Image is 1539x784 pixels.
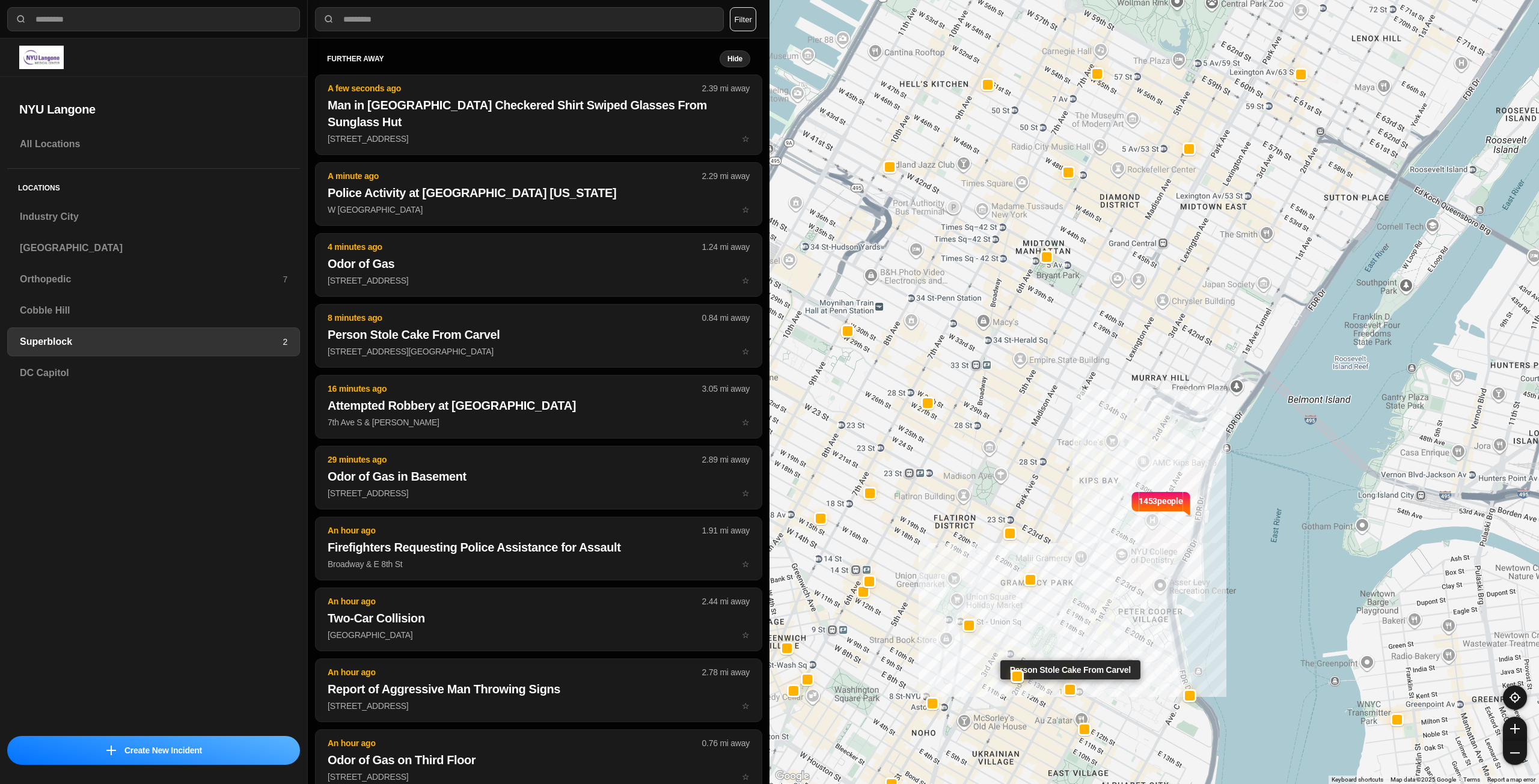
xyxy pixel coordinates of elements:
[315,488,762,498] a: 29 minutes ago2.89 mi awayOdor of Gas in Basement[STREET_ADDRESS]star
[315,446,762,509] button: 29 minutes ago2.89 mi awayOdor of Gas in Basement[STREET_ADDRESS]star
[20,137,287,151] h3: All Locations
[328,397,750,414] h2: Attempted Robbery at [GEOGRAPHIC_DATA]
[1139,495,1183,521] p: 1453 people
[315,517,762,580] button: An hour ago1.91 mi awayFirefighters Requesting Police Assistance for AssaultBroadway & E 8th Ststar
[7,327,300,356] a: Superblock2
[727,54,742,64] small: Hide
[328,82,702,94] p: A few seconds ago
[1183,490,1192,517] img: notch
[106,746,116,755] img: icon
[315,275,762,285] a: 4 minutes ago1.24 mi awayOdor of Gas[STREET_ADDRESS]star
[328,275,750,287] p: [STREET_ADDRESS]
[328,666,702,678] p: An hour ago
[730,7,756,31] button: Filter
[315,771,762,782] a: An hour ago0.76 mi awayOdor of Gas on Third Floor[STREET_ADDRESS]star
[20,366,287,380] h3: DC Capitol
[124,744,202,756] p: Create New Incident
[702,666,750,678] p: 2.78 mi away
[315,559,762,569] a: An hour ago1.91 mi awayFirefighters Requesting Police Assistance for AssaultBroadway & E 8th Ststar
[7,265,300,294] a: Orthopedic7
[315,304,762,368] button: 8 minutes ago0.84 mi awayPerson Stole Cake From Carvel[STREET_ADDRESS][GEOGRAPHIC_DATA]star
[7,736,300,765] button: iconCreate New Incident
[20,210,287,224] h3: Industry City
[328,255,750,272] h2: Odor of Gas
[328,184,750,201] h2: Police Activity at [GEOGRAPHIC_DATA] [US_STATE]
[315,162,762,226] button: A minute ago2.29 mi awayPolice Activity at [GEOGRAPHIC_DATA] [US_STATE]W [GEOGRAPHIC_DATA]star
[328,326,750,343] h2: Person Stole Cake From Carvel
[328,771,750,783] p: [STREET_ADDRESS]
[1503,741,1527,765] button: zoom-out
[328,133,750,145] p: [STREET_ADDRESS]
[328,524,702,536] p: An hour ago
[702,170,750,182] p: 2.29 mi away
[1487,776,1535,783] a: Report a map error
[327,54,720,64] h5: further away
[20,335,283,349] h3: Superblock
[720,50,750,67] button: Hide
[315,346,762,356] a: 8 minutes ago0.84 mi awayPerson Stole Cake From Carvel[STREET_ADDRESS][GEOGRAPHIC_DATA]star
[742,488,750,498] span: star
[7,130,300,159] a: All Locations
[702,737,750,749] p: 0.76 mi away
[742,772,750,782] span: star
[328,383,702,395] p: 16 minutes ago
[1130,490,1139,517] img: notch
[773,768,812,784] a: Open this area in Google Maps (opens a new window)
[7,359,300,387] a: DC Capitol
[742,276,750,285] span: star
[7,169,300,202] h5: Locations
[315,417,762,427] a: 16 minutes ago3.05 mi awayAttempted Robbery at [GEOGRAPHIC_DATA]7th Ave S & [PERSON_NAME]star
[1510,724,1520,734] img: zoom-in
[315,204,762,214] a: A minute ago2.29 mi awayPolice Activity at [GEOGRAPHIC_DATA] [US_STATE]W [GEOGRAPHIC_DATA]star
[328,595,702,607] p: An hour ago
[702,595,750,607] p: 2.44 mi away
[328,312,702,324] p: 8 minutes ago
[1463,776,1480,783] a: Terms (opens in new tab)
[702,454,750,466] p: 2.89 mi away
[1391,776,1456,783] span: Map data ©2025 Google
[742,418,750,427] span: star
[328,97,750,130] h2: Man in [GEOGRAPHIC_DATA] Checkered Shirt Swiped Glasses From Sunglass Hut
[702,312,750,324] p: 0.84 mi away
[1063,683,1077,696] button: Person Stole Cake From Carvel
[742,559,750,569] span: star
[315,375,762,439] button: 16 minutes ago3.05 mi awayAttempted Robbery at [GEOGRAPHIC_DATA]7th Ave S & [PERSON_NAME]star
[328,454,702,466] p: 29 minutes ago
[328,204,750,216] p: W [GEOGRAPHIC_DATA]
[315,658,762,722] button: An hour ago2.78 mi awayReport of Aggressive Man Throwing Signs[STREET_ADDRESS]star
[742,205,750,214] span: star
[1332,776,1383,784] button: Keyboard shortcuts
[328,170,702,182] p: A minute ago
[1510,692,1520,703] img: recenter
[1503,685,1527,710] button: recenter
[315,74,762,155] button: A few seconds ago2.39 mi awayMan in [GEOGRAPHIC_DATA] Checkered Shirt Swiped Glasses From Sunglas...
[19,101,288,118] h2: NYU Langone
[19,46,64,69] img: logo
[773,768,812,784] img: Google
[702,82,750,94] p: 2.39 mi away
[328,416,750,428] p: 7th Ave S & [PERSON_NAME]
[328,539,750,556] h2: Firefighters Requesting Police Assistance for Assault
[7,296,300,325] a: Cobble Hill
[328,241,702,253] p: 4 minutes ago
[702,383,750,395] p: 3.05 mi away
[742,701,750,711] span: star
[328,752,750,768] h2: Odor of Gas on Third Floor
[328,681,750,697] h2: Report of Aggressive Man Throwing Signs
[1510,748,1520,758] img: zoom-out
[328,558,750,570] p: Broadway & E 8th St
[328,468,750,485] h2: Odor of Gas in Basement
[328,345,750,357] p: [STREET_ADDRESS][GEOGRAPHIC_DATA]
[315,133,762,144] a: A few seconds ago2.39 mi awayMan in [GEOGRAPHIC_DATA] Checkered Shirt Swiped Glasses From Sunglas...
[323,13,335,25] img: search
[20,303,287,318] h3: Cobble Hill
[20,241,287,255] h3: [GEOGRAPHIC_DATA]
[283,273,287,285] p: 7
[20,272,283,287] h3: Orthopedic
[283,336,287,348] p: 2
[328,737,702,749] p: An hour ago
[7,234,300,263] a: [GEOGRAPHIC_DATA]
[315,588,762,651] button: An hour ago2.44 mi awayTwo-Car Collision[GEOGRAPHIC_DATA]star
[702,524,750,536] p: 1.91 mi away
[328,629,750,641] p: [GEOGRAPHIC_DATA]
